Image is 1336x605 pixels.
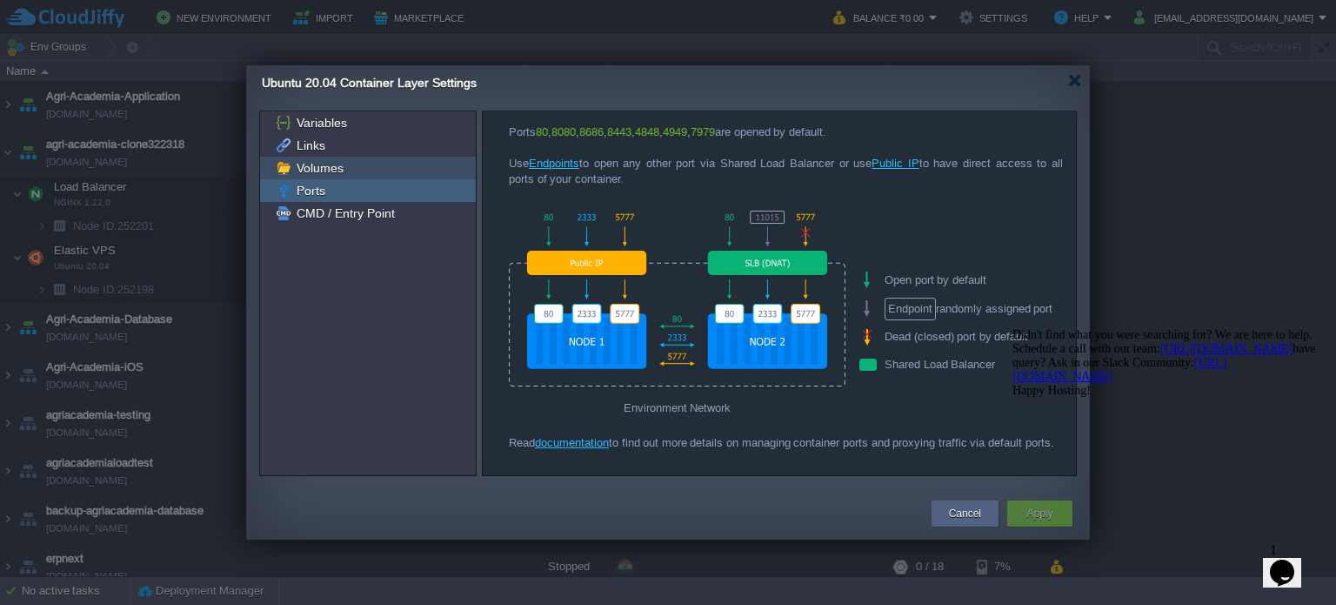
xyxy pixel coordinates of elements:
[872,157,919,170] a: Public IP
[858,351,1089,379] div: Shared Load Balancer
[858,294,1089,323] div: randomly assigned port
[535,436,609,449] a: documentation
[7,7,320,77] div: Didn't find what you were searching for? We are here to help. Schedule a call with our team:[URL]...
[509,435,1063,451] div: Read to find out more details on managing container ports and proxying traffic via default ports.
[262,76,477,90] span: Ubuntu 20.04 Container Layer Settings
[7,7,318,76] span: Didn't find what you were searching for? We are here to help. Schedule a call with our team: have...
[858,323,1089,351] div: Dead (closed) port by default
[529,157,579,170] a: Endpoints
[509,392,845,422] div: Environment Network
[293,160,346,176] a: Volumes
[607,125,631,138] span: 8443
[949,505,981,522] button: Cancel
[885,298,936,320] span: Endpoint
[536,125,548,138] span: 80
[155,21,287,34] a: [URL][DOMAIN_NAME]
[579,125,604,138] span: 8686
[663,125,687,138] span: 4949
[293,138,328,153] a: Links
[509,124,1063,187] div: Ports , , , , , , are opened by default. Use to open any other port via Shared Load Balancer or u...
[635,125,659,138] span: 4848
[551,125,576,138] span: 8080
[1263,535,1319,588] iframe: chat widget
[293,183,328,198] a: Ports
[691,125,715,138] span: 7979
[858,266,1089,294] div: Open port by default
[7,35,221,62] a: [URL][DOMAIN_NAME]
[293,115,350,131] a: Variables
[293,205,397,221] a: CMD / Entry Point
[1005,321,1319,527] iframe: chat widget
